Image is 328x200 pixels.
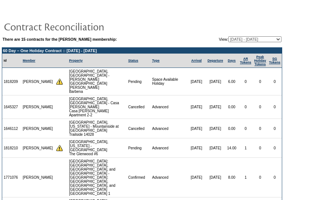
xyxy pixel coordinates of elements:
[187,119,206,138] td: [DATE]
[2,119,21,138] td: 1646112
[269,57,280,64] a: SGTokens
[187,138,206,158] td: [DATE]
[225,119,239,138] td: 0.00
[2,95,21,119] td: 1645327
[151,138,187,158] td: Advanced
[2,68,21,95] td: 1818209
[127,119,151,138] td: Cancelled
[239,119,253,138] td: 0
[253,138,268,158] td: 0
[206,95,225,119] td: [DATE]
[225,138,239,158] td: 14.00
[191,59,202,62] a: Arrival
[225,95,239,119] td: 0.00
[151,119,187,138] td: Advanced
[206,138,225,158] td: [DATE]
[21,68,55,95] td: [PERSON_NAME]
[23,59,36,62] a: Member
[151,158,187,197] td: Advanced
[21,95,55,119] td: [PERSON_NAME]
[206,68,225,95] td: [DATE]
[187,68,206,95] td: [DATE]
[67,95,126,119] td: [GEOGRAPHIC_DATA], [GEOGRAPHIC_DATA] - Casa [PERSON_NAME] Casa [PERSON_NAME] Apartment 2-2
[228,59,236,62] a: Days
[3,37,117,41] b: There are 15 contracts for the [PERSON_NAME] membership:
[183,36,281,42] td: View:
[21,158,55,197] td: [PERSON_NAME]
[268,95,282,119] td: 0
[187,95,206,119] td: [DATE]
[2,48,282,54] td: 60 Day – One Holiday Contract :: [DATE] - [DATE]
[206,158,225,197] td: [DATE]
[268,68,282,95] td: 0
[67,68,126,95] td: [GEOGRAPHIC_DATA], [GEOGRAPHIC_DATA] - [PERSON_NAME][GEOGRAPHIC_DATA][PERSON_NAME] Barbena
[67,138,126,158] td: [GEOGRAPHIC_DATA], [US_STATE] - [GEOGRAPHIC_DATA] The Glenwood #6
[240,57,251,64] a: ARTokens
[253,68,268,95] td: 0
[239,138,253,158] td: 1
[253,158,268,197] td: 0
[268,138,282,158] td: 0
[268,158,282,197] td: 0
[151,95,187,119] td: Advanced
[268,119,282,138] td: 0
[56,78,63,85] img: There are insufficient days and/or tokens to cover this reservation
[127,95,151,119] td: Cancelled
[206,119,225,138] td: [DATE]
[69,59,82,62] a: Property
[207,59,223,62] a: Departure
[21,138,55,158] td: [PERSON_NAME]
[128,59,139,62] a: Status
[151,68,187,95] td: Space Available Holiday
[239,68,253,95] td: 0
[67,158,126,197] td: [GEOGRAPHIC_DATA]: [GEOGRAPHIC_DATA], [GEOGRAPHIC_DATA], and [GEOGRAPHIC_DATA] - [GEOGRAPHIC_DATA...
[239,158,253,197] td: 1
[67,119,126,138] td: [GEOGRAPHIC_DATA], [US_STATE] - Mountainside at [GEOGRAPHIC_DATA] Trailside 14028
[56,145,63,151] img: There are insufficient days and/or tokens to cover this reservation
[2,158,21,197] td: 1771076
[21,119,55,138] td: [PERSON_NAME]
[152,59,159,62] a: Type
[253,95,268,119] td: 0
[127,158,151,197] td: Confirmed
[253,119,268,138] td: 0
[2,138,21,158] td: 1818210
[239,95,253,119] td: 0
[225,158,239,197] td: 8.00
[4,19,150,34] img: pgTtlContractReconciliation.gif
[2,54,21,68] td: Id
[225,68,239,95] td: 6.00
[254,55,266,66] a: Peak HolidayTokens
[127,68,151,95] td: Pending
[187,158,206,197] td: [DATE]
[127,138,151,158] td: Pending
